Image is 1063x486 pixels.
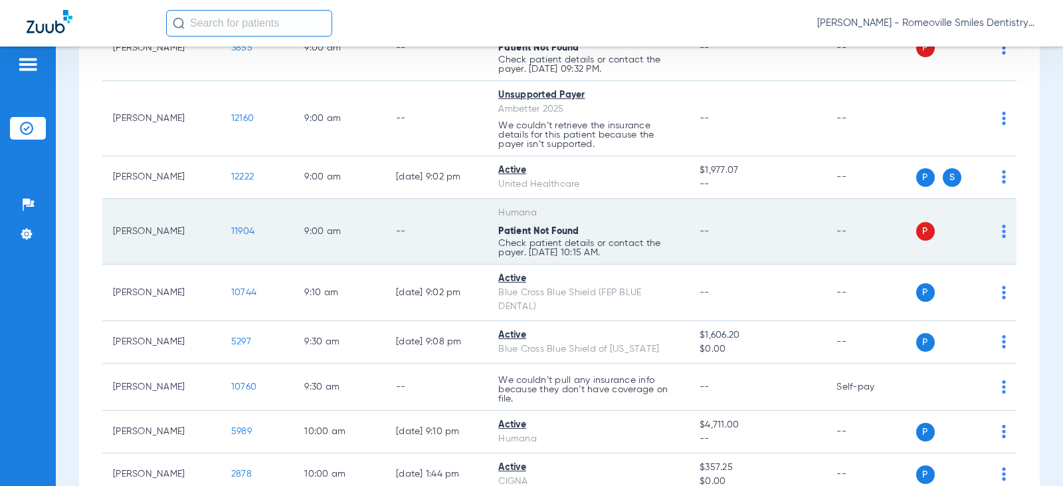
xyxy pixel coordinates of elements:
[1002,467,1006,481] img: group-dot-blue.svg
[385,81,488,156] td: --
[916,283,935,302] span: P
[700,164,815,178] span: $1,977.07
[294,156,385,199] td: 9:00 AM
[498,461,678,475] div: Active
[498,227,579,236] span: Patient Not Found
[231,288,256,297] span: 10744
[498,164,678,178] div: Active
[294,81,385,156] td: 9:00 AM
[498,376,678,404] p: We couldn’t pull any insurance info because they don’t have coverage on file.
[498,206,678,220] div: Humana
[916,168,935,187] span: P
[385,15,488,81] td: --
[700,432,815,446] span: --
[498,55,678,74] p: Check patient details or contact the payer. [DATE] 09:32 PM.
[498,432,678,446] div: Humana
[231,227,254,236] span: 11904
[294,364,385,411] td: 9:30 AM
[826,411,916,453] td: --
[916,39,935,57] span: P
[102,156,221,199] td: [PERSON_NAME]
[294,15,385,81] td: 9:00 AM
[1002,425,1006,438] img: group-dot-blue.svg
[498,272,678,286] div: Active
[102,199,221,265] td: [PERSON_NAME]
[1002,41,1006,55] img: group-dot-blue.svg
[231,427,252,436] span: 5989
[498,121,678,149] p: We couldn’t retrieve the insurance details for this patient because the payer isn’t supported.
[27,10,72,33] img: Zuub Logo
[385,265,488,321] td: [DATE] 9:02 PM
[916,423,935,441] span: P
[700,114,710,123] span: --
[700,227,710,236] span: --
[826,321,916,364] td: --
[102,364,221,411] td: [PERSON_NAME]
[1002,286,1006,299] img: group-dot-blue.svg
[498,102,678,116] div: Ambetter 2025
[498,43,579,53] span: Patient Not Found
[498,178,678,191] div: United Healthcare
[231,469,252,479] span: 2878
[826,81,916,156] td: --
[166,10,332,37] input: Search for patients
[498,418,678,432] div: Active
[700,418,815,432] span: $4,711.00
[231,382,256,392] span: 10760
[385,156,488,199] td: [DATE] 9:02 PM
[498,88,678,102] div: Unsupported Payer
[294,411,385,453] td: 10:00 AM
[498,342,678,356] div: Blue Cross Blue Shield of [US_STATE]
[1002,380,1006,394] img: group-dot-blue.svg
[826,199,916,265] td: --
[294,321,385,364] td: 9:30 AM
[916,333,935,352] span: P
[700,342,815,356] span: $0.00
[385,321,488,364] td: [DATE] 9:08 PM
[173,17,185,29] img: Search Icon
[102,321,221,364] td: [PERSON_NAME]
[916,222,935,241] span: P
[826,15,916,81] td: --
[826,364,916,411] td: Self-pay
[294,265,385,321] td: 9:10 AM
[916,465,935,484] span: P
[700,328,815,342] span: $1,606.20
[700,461,815,475] span: $357.25
[943,168,961,187] span: S
[700,178,815,191] span: --
[700,288,710,297] span: --
[231,172,254,182] span: 12222
[817,17,1036,30] span: [PERSON_NAME] - Romeoville Smiles Dentistry
[385,199,488,265] td: --
[385,364,488,411] td: --
[102,15,221,81] td: [PERSON_NAME]
[700,382,710,392] span: --
[700,43,710,53] span: --
[498,239,678,257] p: Check patient details or contact the payer. [DATE] 10:15 AM.
[102,265,221,321] td: [PERSON_NAME]
[826,265,916,321] td: --
[385,411,488,453] td: [DATE] 9:10 PM
[498,328,678,342] div: Active
[17,57,39,72] img: hamburger-icon
[826,156,916,199] td: --
[1002,112,1006,125] img: group-dot-blue.svg
[498,286,678,314] div: Blue Cross Blue Shield (FEP BLUE DENTAL)
[231,114,254,123] span: 12160
[1002,335,1006,348] img: group-dot-blue.svg
[231,43,252,53] span: 3855
[102,81,221,156] td: [PERSON_NAME]
[102,411,221,453] td: [PERSON_NAME]
[294,199,385,265] td: 9:00 AM
[231,337,251,346] span: 5297
[1002,225,1006,238] img: group-dot-blue.svg
[1002,170,1006,183] img: group-dot-blue.svg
